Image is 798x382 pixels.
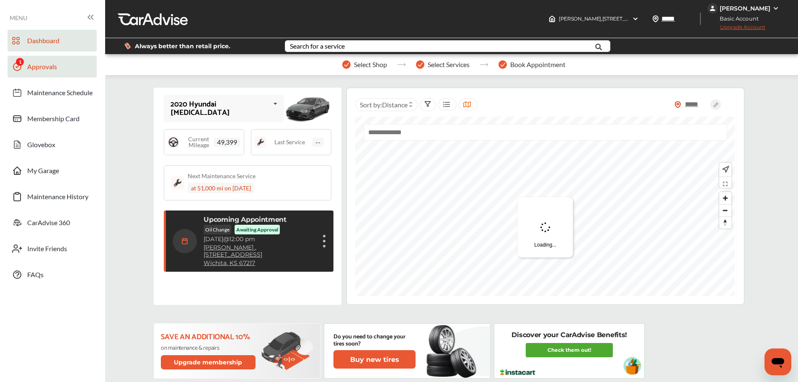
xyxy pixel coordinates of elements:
span: -- [312,138,324,147]
a: Dashboard [8,30,97,52]
a: CarAdvise 360 [8,212,97,234]
span: MENU [10,15,27,21]
img: stepper-checkmark.b5569197.svg [342,60,351,69]
span: Reset bearing to north [719,217,731,229]
div: Next Maintenance Service [188,172,256,179]
span: Select Services [428,61,470,68]
p: Oil Change [204,225,231,234]
img: WGsFRI8htEPBVLJbROoPRyZpYNWhNONpIPPETTm6eUC0GeLEiAAAAAElFTkSuQmCC [772,5,779,12]
a: Glovebox [8,134,97,156]
span: Sort by : [360,101,408,109]
div: Search for a service [290,43,345,49]
img: mobile_14242_st0640_046.jpg [284,91,331,126]
img: maintenance_logo [255,136,266,148]
img: stepper-arrow.e24c07c6.svg [397,63,406,66]
a: Buy new tires [333,350,417,369]
a: Membership Card [8,108,97,130]
span: Maintenance Schedule [27,88,93,99]
span: 49,399 [214,138,240,147]
img: new-tire.a0c7fe23.svg [426,321,481,381]
img: recenter.ce011a49.svg [721,165,729,174]
div: Loading... [517,197,573,257]
div: 2020 Hyundai [MEDICAL_DATA] [170,100,270,117]
p: Awaiting Approval [236,226,278,233]
span: 12:00 pm [229,235,255,243]
span: Dashboard [27,36,59,47]
span: Current Mileage [183,136,214,148]
span: Approvals [27,62,57,73]
p: Save an additional 10% [161,333,257,342]
img: instacart-logo.217963cc.svg [499,369,536,375]
a: Wichita, KS 67217 [204,260,255,267]
p: Upcoming Appointment [204,216,287,223]
button: Zoom in [719,192,731,204]
button: Upgrade membership [161,355,256,369]
img: dollor_label_vector.a70140d1.svg [124,42,131,49]
img: instacart-vehicle.0979a191.svg [623,357,641,375]
img: header-home-logo.8d720a4f.svg [549,16,555,22]
span: [DATE] [204,235,223,243]
a: [PERSON_NAME] ,[STREET_ADDRESS] [204,244,315,258]
span: Zoom out [719,205,731,216]
img: location_vector_orange.38f05af8.svg [674,101,681,108]
span: @ [223,235,229,243]
img: location_vector.a44bc228.svg [652,16,659,22]
span: Invite Friends [27,244,67,255]
span: CarAdvise 360 [27,218,70,229]
button: Buy new tires [333,350,416,369]
img: stepper-checkmark.b5569197.svg [416,60,424,69]
img: header-divider.bc55588e.svg [700,13,701,25]
span: Basic Account [708,14,765,23]
div: at 51,000 mi on [DATE] [188,183,254,193]
a: Maintenance Schedule [8,82,97,104]
p: on maintenance & repairs [161,345,257,352]
span: Maintenance History [27,192,88,203]
a: FAQs [8,264,97,286]
img: jVpblrzwTbfkPYzPPzSLxeg0AAAAASUVORK5CYII= [708,3,718,13]
canvas: Map [355,117,735,296]
span: Book Appointment [510,61,566,68]
a: Maintenance History [8,186,97,208]
a: Check them out! [526,343,613,357]
span: Upgrade Account [708,24,765,34]
p: Do you need to change your tires soon? [333,333,416,348]
span: Select Shop [354,61,387,68]
a: Approvals [8,56,97,78]
button: Reset bearing to north [719,216,731,229]
img: stepper-checkmark.b5569197.svg [498,60,507,69]
iframe: Button to launch messaging window [764,348,791,375]
button: Zoom out [719,204,731,216]
span: My Garage [27,166,59,177]
span: [PERSON_NAME] , [STREET_ADDRESS] Wichita , KS 67217 [559,16,692,22]
span: Last Service [274,139,305,145]
a: Invite Friends [8,238,97,260]
span: Membership Card [27,114,80,125]
img: maintenance_logo [171,176,184,190]
img: calendar-icon.35d1de04.svg [173,229,197,253]
span: Always better than retail price. [135,43,230,49]
p: Discover your CarAdvise Benefits! [511,330,627,340]
img: update-membership.81812027.svg [261,332,313,371]
img: header-down-arrow.9dd2ce7d.svg [632,16,639,22]
span: FAQs [27,270,44,281]
span: Glovebox [27,140,55,151]
div: [PERSON_NAME] [720,5,770,12]
span: Distance [382,101,408,109]
img: stepper-arrow.e24c07c6.svg [480,63,488,66]
img: steering_logo [168,136,179,148]
a: My Garage [8,160,97,182]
